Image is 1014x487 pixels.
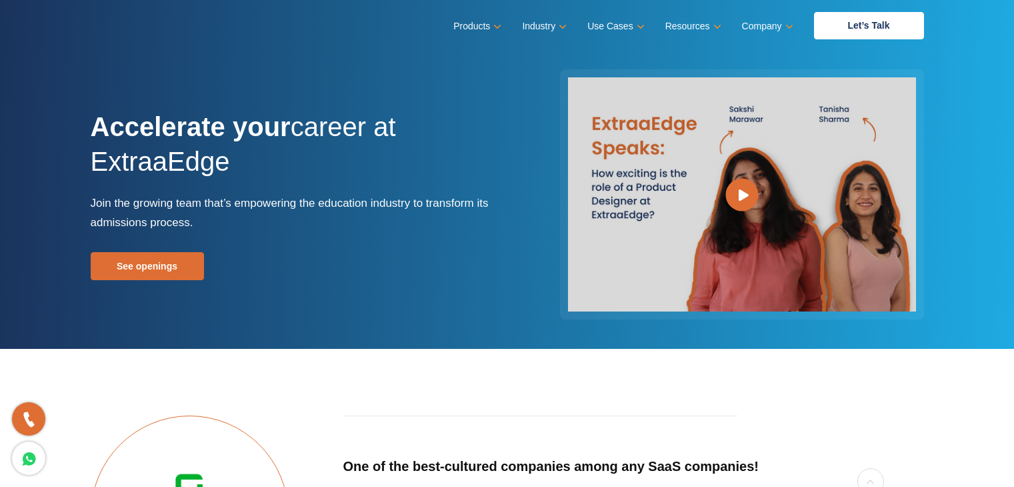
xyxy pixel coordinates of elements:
a: Resources [665,17,719,36]
a: Use Cases [587,17,641,36]
a: Let’s Talk [814,12,924,39]
a: Products [453,17,499,36]
p: Join the growing team that’s empowering the education industry to transform its admissions process. [91,193,497,232]
h1: career at ExtraaEdge [91,109,497,193]
strong: Accelerate your [91,112,291,141]
h5: One of the best-cultured companies among any SaaS companies! [343,458,781,475]
a: Company [742,17,791,36]
a: See openings [91,252,204,280]
a: Industry [522,17,564,36]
